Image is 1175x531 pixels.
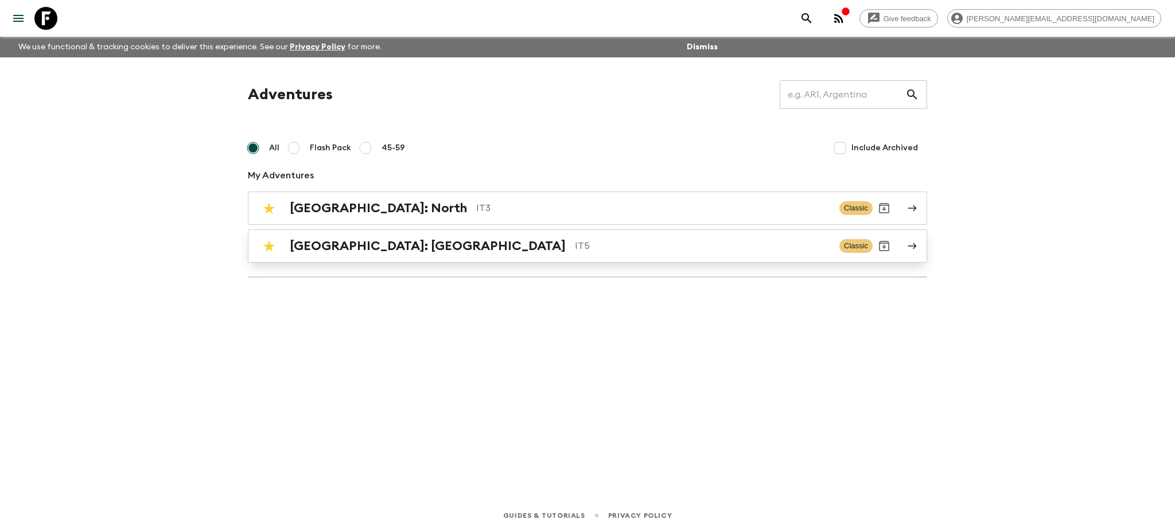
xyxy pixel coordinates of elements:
p: IT3 [476,201,830,215]
button: search adventures [795,7,818,30]
p: IT5 [575,239,830,253]
button: Archive [873,197,896,220]
span: Flash Pack [310,142,351,154]
div: [PERSON_NAME][EMAIL_ADDRESS][DOMAIN_NAME] [947,9,1161,28]
p: We use functional & tracking cookies to deliver this experience. See our for more. [14,37,386,57]
span: [PERSON_NAME][EMAIL_ADDRESS][DOMAIN_NAME] [960,14,1161,23]
h2: [GEOGRAPHIC_DATA]: [GEOGRAPHIC_DATA] [290,239,566,253]
a: Privacy Policy [290,43,345,51]
a: Privacy Policy [608,509,672,522]
h1: Adventures [248,83,333,106]
a: [GEOGRAPHIC_DATA]: [GEOGRAPHIC_DATA]IT5ClassicArchive [248,229,927,263]
p: My Adventures [248,169,927,182]
span: Include Archived [851,142,918,154]
button: menu [7,7,30,30]
a: Guides & Tutorials [503,509,585,522]
button: Archive [873,235,896,257]
span: Classic [839,239,873,253]
span: Classic [839,201,873,215]
span: Give feedback [877,14,937,23]
a: [GEOGRAPHIC_DATA]: NorthIT3ClassicArchive [248,192,927,225]
h2: [GEOGRAPHIC_DATA]: North [290,201,467,216]
a: Give feedback [859,9,938,28]
input: e.g. AR1, Argentina [780,79,905,111]
span: All [269,142,279,154]
span: 45-59 [382,142,405,154]
button: Dismiss [684,39,721,55]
